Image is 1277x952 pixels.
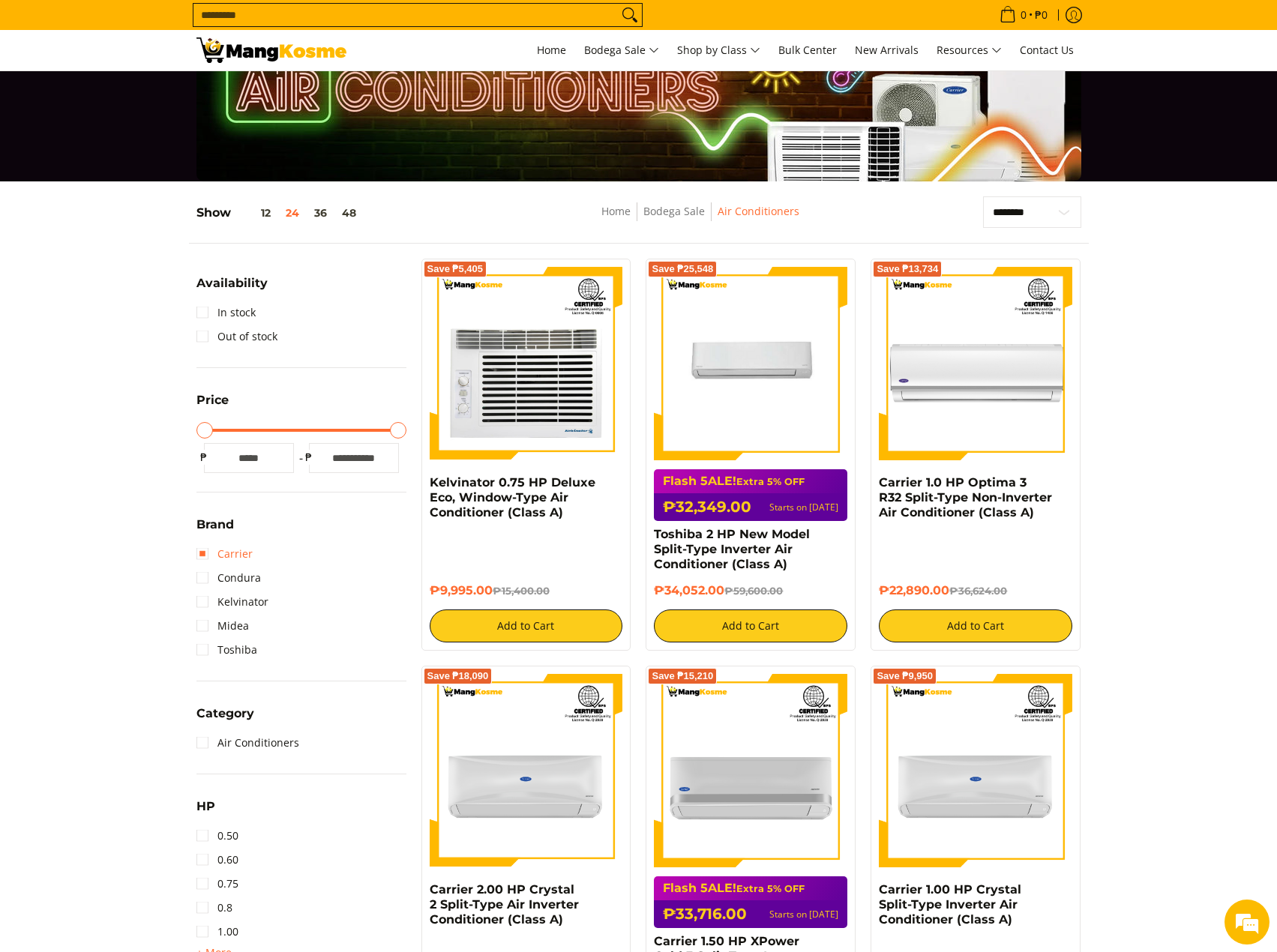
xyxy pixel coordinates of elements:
span: Save ₱9,950 [877,672,933,681]
h6: ₱34,052.00 [654,583,847,598]
img: Kelvinator 0.75 HP Deluxe Eco, Window-Type Air Conditioner (Class A) [430,267,623,460]
span: Bodega Sale [584,41,659,60]
a: Bodega Sale [643,204,705,218]
button: Add to Cart [430,609,623,642]
a: Air Conditioners [718,204,799,218]
a: New Arrivals [847,30,926,70]
a: Home [601,204,631,218]
span: ₱ [301,450,316,465]
a: Carrier 1.0 HP Optima 3 R32 Split-Type Non-Inverter Air Conditioner (Class A) [879,475,1052,519]
a: 0.50 [196,824,238,848]
a: Carrier 1.00 HP Crystal Split-Type Inverter Air Conditioner (Class A) [879,882,1021,927]
nav: Breadcrumbs [496,202,904,236]
button: 36 [307,207,334,219]
a: Out of stock [196,325,277,349]
a: 1.00 [196,920,238,944]
a: Home [529,30,574,70]
a: Bodega Sale [577,30,667,70]
a: Shop by Class [670,30,768,70]
button: 48 [334,207,364,219]
summary: Open [196,801,215,824]
span: Category [196,708,254,720]
a: 0.60 [196,848,238,872]
a: Midea [196,614,249,638]
button: Add to Cart [879,609,1072,642]
del: ₱15,400.00 [493,585,550,597]
summary: Open [196,519,234,542]
button: 24 [278,207,307,219]
a: Toshiba 2 HP New Model Split-Type Inverter Air Conditioner (Class A) [654,527,810,571]
a: Carrier [196,542,253,566]
span: ₱ [196,450,211,465]
span: Save ₱13,734 [877,265,938,274]
span: • [995,7,1052,23]
button: 12 [231,207,278,219]
span: Save ₱15,210 [652,672,713,681]
del: ₱36,624.00 [949,585,1007,597]
summary: Open [196,708,254,731]
img: Carrier 2.00 HP Crystal 2 Split-Type Air Inverter Conditioner (Class A) [430,674,623,867]
span: Brand [196,519,234,531]
a: Toshiba [196,638,257,662]
a: Resources [929,30,1009,70]
a: Bulk Center [771,30,844,70]
a: 0.75 [196,872,238,896]
h5: Show [196,205,364,220]
span: Price [196,394,229,406]
span: Bulk Center [778,43,837,57]
nav: Main Menu [361,30,1081,70]
span: Save ₱18,090 [427,672,489,681]
a: Kelvinator [196,590,268,614]
a: Carrier 2.00 HP Crystal 2 Split-Type Air Inverter Conditioner (Class A) [430,882,579,927]
img: Carrier 1.50 HP XPower Gold 3 Split-Type Inverter Air Conditioner (Class A) [654,674,847,867]
button: Search [618,4,642,26]
span: HP [196,801,215,813]
summary: Open [196,394,229,418]
span: New Arrivals [855,43,919,57]
img: Toshiba 2 HP New Model Split-Type Inverter Air Conditioner (Class A) [654,267,847,460]
a: Contact Us [1012,30,1081,70]
span: Resources [937,41,1002,60]
a: Condura [196,566,261,590]
img: Carrier 1.00 HP Crystal Split-Type Inverter Air Conditioner (Class A) [879,674,1072,867]
span: 0 [1018,10,1029,20]
span: Contact Us [1020,43,1074,57]
span: Save ₱5,405 [427,265,484,274]
span: ₱0 [1033,10,1050,20]
a: In stock [196,301,256,325]
h6: ₱9,995.00 [430,583,623,598]
a: Air Conditioners [196,731,299,755]
del: ₱59,600.00 [724,585,783,597]
a: 0.8 [196,896,232,920]
h6: ₱22,890.00 [879,583,1072,598]
span: Availability [196,277,268,289]
img: Bodega Sale Aircon l Mang Kosme: Home Appliances Warehouse Sale [196,37,346,63]
span: Save ₱25,548 [652,265,713,274]
summary: Open [196,277,268,301]
img: Carrier 1.0 HP Optima 3 R32 Split-Type Non-Inverter Air Conditioner (Class A) [879,267,1072,460]
button: Add to Cart [654,609,847,642]
span: Shop by Class [677,41,760,60]
span: Home [537,43,566,57]
a: Kelvinator 0.75 HP Deluxe Eco, Window-Type Air Conditioner (Class A) [430,475,595,519]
